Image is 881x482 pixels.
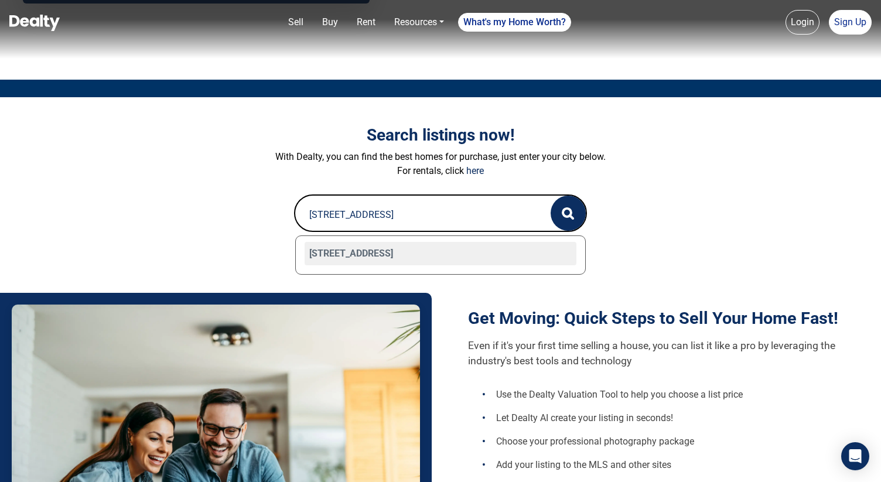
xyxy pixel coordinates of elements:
div: Open Intercom Messenger [841,442,869,470]
a: Resources [390,11,449,34]
a: Sign Up [829,10,872,35]
a: Rent [352,11,380,34]
div: [STREET_ADDRESS] [305,242,576,265]
p: Even if it's your first time selling a house, you can list it like a pro by leveraging the indust... [468,338,862,369]
input: Search by city... [295,196,527,233]
img: Dealty - Buy, Sell & Rent Homes [9,15,60,31]
li: Use the Dealty Valuation Tool to help you choose a list price [482,383,862,406]
h3: Search listings now! [115,125,766,145]
a: Sell [284,11,308,34]
a: Login [786,10,819,35]
h1: Get Moving: Quick Steps to Sell Your Home Fast! [468,308,862,329]
li: Choose your professional photography package [482,430,862,453]
p: For rentals, click [115,164,766,178]
a: Buy [317,11,343,34]
p: With Dealty, you can find the best homes for purchase, just enter your city below. [115,150,766,164]
li: Let Dealty AI create your listing in seconds! [482,406,862,430]
a: What's my Home Worth? [458,13,571,32]
a: here [466,165,484,176]
li: Add your listing to the MLS and other sites [482,453,862,477]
